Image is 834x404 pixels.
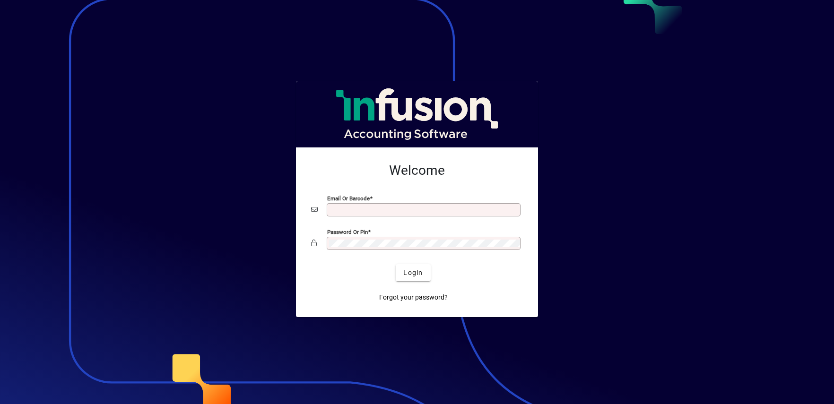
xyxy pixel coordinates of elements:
mat-label: Password or Pin [327,229,368,235]
span: Login [403,268,423,278]
mat-label: Email or Barcode [327,195,370,202]
span: Forgot your password? [379,292,448,302]
a: Forgot your password? [375,289,452,306]
h2: Welcome [311,163,523,179]
button: Login [396,264,430,281]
